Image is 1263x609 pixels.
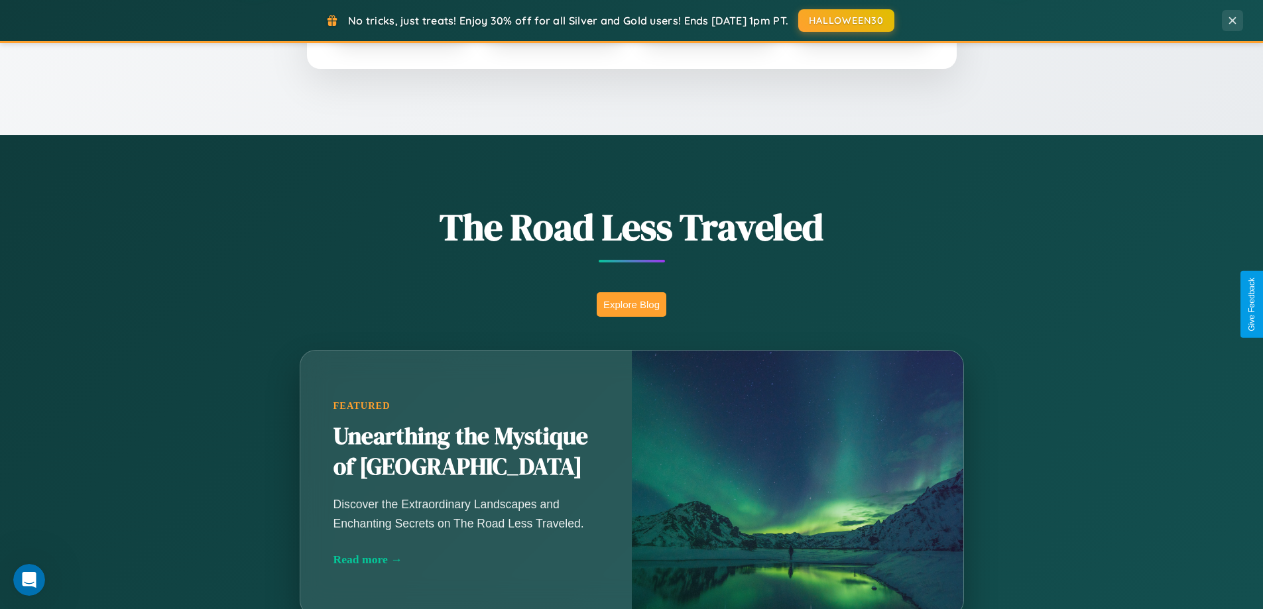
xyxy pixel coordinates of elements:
div: Featured [333,400,599,412]
div: Read more → [333,553,599,567]
span: No tricks, just treats! Enjoy 30% off for all Silver and Gold users! Ends [DATE] 1pm PT. [348,14,788,27]
p: Discover the Extraordinary Landscapes and Enchanting Secrets on The Road Less Traveled. [333,495,599,532]
h2: Unearthing the Mystique of [GEOGRAPHIC_DATA] [333,421,599,482]
h1: The Road Less Traveled [234,201,1030,252]
iframe: Intercom live chat [13,564,45,596]
div: Give Feedback [1247,278,1256,331]
button: HALLOWEEN30 [798,9,894,32]
button: Explore Blog [597,292,666,317]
